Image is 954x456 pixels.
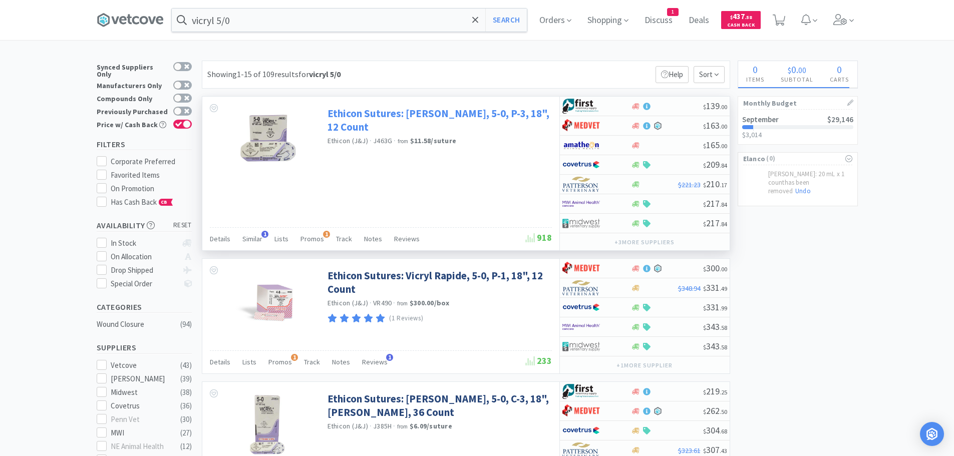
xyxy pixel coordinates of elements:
[703,100,727,112] span: 139
[678,180,701,189] span: $221.23
[743,153,766,164] span: Elanco
[370,136,372,145] span: ·
[703,282,727,293] span: 331
[703,159,727,170] span: 209
[703,198,727,209] span: 217
[389,313,423,324] p: (1 Reviews)
[562,384,600,399] img: 67d67680309e4a0bb49a5ff0391dcc42_6.png
[97,342,192,353] h5: Suppliers
[703,265,706,273] span: $
[485,9,527,32] button: Search
[235,269,300,334] img: 9996c1352ad4425db4e1d47712da9451_169838.jpeg
[773,65,822,75] div: .
[562,118,600,133] img: bdd3c0f4347043b9a893056ed883a29a_120.png
[111,278,177,290] div: Special Order
[386,354,393,361] span: 1
[703,220,706,228] span: $
[703,142,706,150] span: $
[180,373,192,385] div: ( 39 )
[703,103,706,111] span: $
[611,358,677,372] button: +1more supplier
[207,68,341,81] div: Showing 1-15 of 109 results
[678,446,701,455] span: $323.61
[694,66,725,83] span: Sort
[111,359,173,371] div: Vetcove
[822,75,857,84] h4: Carts
[703,447,706,454] span: $
[703,201,706,208] span: $
[703,444,727,455] span: 307
[111,237,177,249] div: In Stock
[97,301,192,313] h5: Categories
[97,107,168,115] div: Previously Purchased
[298,69,341,79] span: for
[373,136,392,145] span: J463G
[720,388,727,396] span: . 25
[720,162,727,169] span: . 84
[730,14,733,21] span: $
[720,285,727,292] span: . 49
[393,298,395,307] span: ·
[703,343,706,351] span: $
[703,301,727,313] span: 331
[753,63,758,76] span: 0
[703,262,727,274] span: 300
[328,136,368,145] a: Ethicon (J&J)
[328,392,549,419] a: Ethicon Sutures: [PERSON_NAME], 5-0, C-3, 18", [PERSON_NAME], 36 Count
[798,65,806,75] span: 00
[703,388,706,396] span: $
[656,66,689,83] p: Help
[562,99,600,114] img: 67d67680309e4a0bb49a5ff0391dcc42_6.png
[920,422,944,446] div: Open Intercom Messenger
[668,9,678,16] span: 1
[328,269,549,296] a: Ethicon Sutures: Vicryl Rapide, 5-0, P-1, 18", 12 Count
[397,300,408,307] span: from
[180,318,192,330] div: ( 94 )
[720,324,727,331] span: . 58
[291,354,298,361] span: 1
[685,16,713,25] a: Deals
[111,169,192,181] div: Favorited Items
[562,319,600,334] img: f6b2451649754179b5b4e0c70c3f7cb0_2.png
[562,423,600,438] img: 77fca1acd8b6420a9015268ca798ef17_1.png
[159,199,169,205] span: CB
[97,62,168,78] div: Synced Suppliers Only
[210,234,230,243] span: Details
[97,81,168,89] div: Manufacturers Only
[703,405,727,416] span: 262
[738,110,857,144] a: September$29,146$3,014
[180,440,192,452] div: ( 12 )
[562,339,600,354] img: 4dd14cff54a648ac9e977f0c5da9bc2e_5.png
[172,9,527,32] input: Search by item, sku, manufacturer, ingredient, size...
[394,136,396,145] span: ·
[791,63,796,76] span: 0
[720,103,727,111] span: . 00
[562,280,600,295] img: f5e969b455434c6296c6d81ef179fa71_3.png
[111,264,177,276] div: Drop Shipped
[323,231,330,238] span: 1
[609,235,679,249] button: +3more suppliers
[738,75,773,84] h4: Items
[730,12,752,21] span: 437
[111,183,192,195] div: On Promotion
[304,357,320,366] span: Track
[235,107,300,172] img: 88dc105b8155403da0ce69b42877ba6a_124510.jpeg
[562,138,600,153] img: 3331a67d23dc422aa21b1ec98afbf632_11.png
[370,421,372,430] span: ·
[703,385,727,397] span: 219
[332,357,350,366] span: Notes
[742,130,762,139] span: $3,014
[210,357,230,366] span: Details
[97,318,178,330] div: Wound Closure
[309,69,341,79] strong: vicryl 5/0
[703,321,727,332] span: 343
[393,421,395,430] span: ·
[526,232,552,243] span: 918
[720,220,727,228] span: . 84
[562,196,600,211] img: f6b2451649754179b5b4e0c70c3f7cb0_2.png
[720,304,727,312] span: . 99
[180,427,192,439] div: ( 27 )
[394,234,420,243] span: Reviews
[720,265,727,273] span: . 00
[703,324,706,331] span: $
